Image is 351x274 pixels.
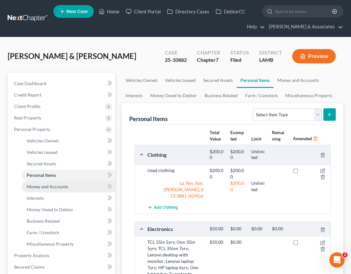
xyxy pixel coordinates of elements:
[129,115,168,123] div: Personal Items
[14,253,49,258] span: Property Analysis
[259,56,282,64] div: LAMB
[227,167,248,180] div: $200.00
[144,180,206,199] div: La. Rev. Stat. [PERSON_NAME]. § 13:3881 (A)(4)(a)
[227,239,248,245] div: $0.00
[241,88,281,103] a: Farm / Livestock
[269,226,289,232] div: $0.00
[165,49,187,56] div: Case
[9,89,115,101] a: Credit Report
[237,73,273,88] a: Personal Items
[248,149,269,161] div: Unlimited
[22,147,115,158] a: Vehicles Leased
[164,6,213,17] a: Directory Cases
[22,215,115,227] a: Business Related
[27,195,44,201] span: Interests
[96,6,123,17] a: Home
[161,73,199,88] a: Vehicles Leased
[27,161,56,166] span: Secured Assets
[8,51,136,61] span: [PERSON_NAME] & [PERSON_NAME]
[244,21,265,32] a: Help
[273,73,323,88] a: Money and Accounts
[9,261,115,273] a: Secured Claims
[14,104,40,109] span: Client Profile
[27,218,60,224] span: Business Related
[22,192,115,204] a: Interests
[27,172,56,178] span: Personal Items
[230,130,244,141] strong: Exempted
[216,57,219,63] span: 7
[146,88,201,103] a: Money Owed to Debtor
[122,88,146,103] a: Interests
[27,241,74,247] span: Miscellaneous Property
[27,149,57,155] span: Vehicles Leased
[14,81,46,86] span: Case Dashboard
[329,252,345,268] iframe: Intercom live chat
[248,226,269,232] div: $0.00
[230,56,249,64] div: Filed
[14,126,50,132] span: Personal Property
[144,226,206,232] div: Electronics
[27,230,59,235] span: Farm / Livestock
[27,184,68,189] span: Money and Accounts
[227,226,248,232] div: $0.00
[22,204,115,215] a: Money Owed to Debtor
[230,49,249,56] div: Status
[248,180,269,193] div: Unlimited
[206,167,227,180] div: $200.00
[281,88,336,103] a: Miscellaneous Property
[206,149,227,161] div: $200.00
[206,226,227,232] div: $50.00
[144,151,206,158] div: Clothing
[227,149,248,161] div: $200.00
[201,88,241,103] a: Business Related
[9,250,115,261] a: Property Analysis
[342,252,348,257] span: 2
[9,78,115,89] a: Case Dashboard
[22,169,115,181] a: Personal Items
[22,238,115,250] a: Miscellaneous Property
[123,6,164,17] a: Client Portal
[197,56,220,64] div: Chapter
[122,73,161,88] a: Vehicles Owned
[199,73,237,88] a: Secured Assets
[275,5,333,17] input: Search by name...
[227,180,248,193] div: $200.00
[165,56,187,64] div: 25-10882
[213,6,248,17] a: DebtorCC
[22,158,115,169] a: Secured Assets
[27,138,58,143] span: Vehicles Owned
[14,264,44,270] span: Secured Claims
[144,167,206,180] div: Used clothing
[292,49,336,63] button: Preview
[210,130,221,141] strong: Total Value
[147,202,178,213] button: Add Clothing
[266,21,343,32] a: [PERSON_NAME] & Associates
[206,239,227,245] div: $50.00
[272,130,284,141] strong: Remaining
[14,115,41,120] span: Real Property
[197,49,220,56] div: Chapter
[22,181,115,192] a: Money and Accounts
[251,136,261,141] strong: Limit
[293,136,312,141] strong: Amended
[259,49,282,56] div: District
[14,92,41,97] span: Credit Report
[22,135,115,147] a: Vehicles Owned
[27,207,73,212] span: Money Owed to Debtor
[154,205,178,210] span: Add Clothing
[66,9,88,14] span: New Case
[22,227,115,238] a: Farm / Livestock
